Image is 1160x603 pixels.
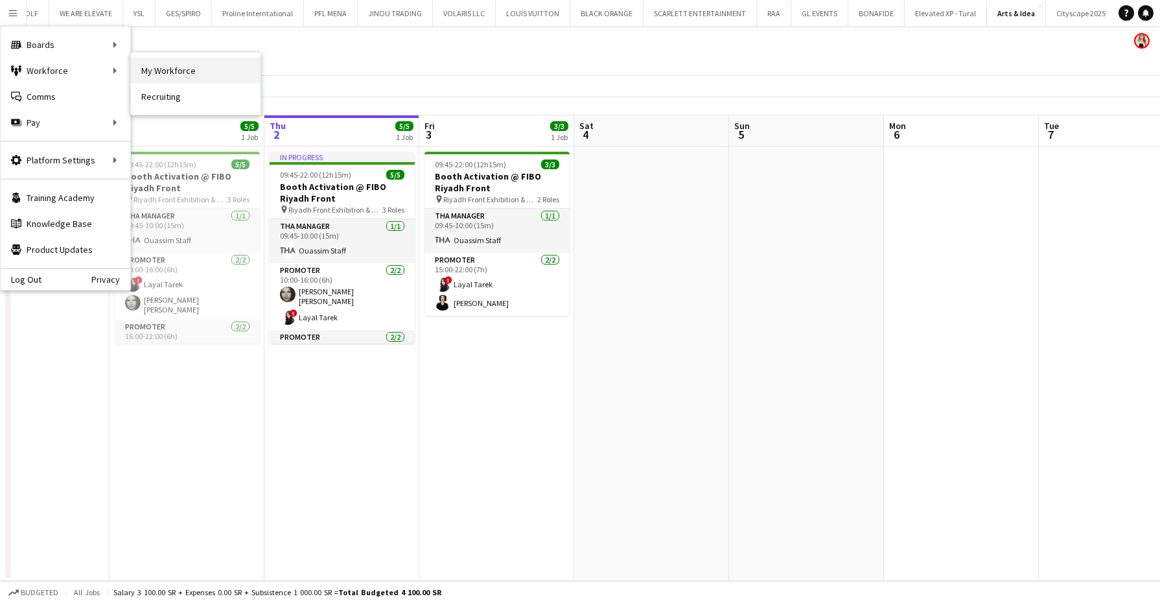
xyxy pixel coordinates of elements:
app-job-card: 09:45-22:00 (12h15m)5/5Booth Activation @ FIBO Riyadh Front Riyadh Front Exhibition & Conference ... [115,152,260,344]
app-user-avatar: Racquel Ybardolaza [1134,33,1150,49]
h3: Booth Activation @ FIBO Riyadh Front [424,171,570,194]
span: 3 [423,127,435,142]
app-card-role: THA Manager1/109:45-10:00 (15m)Ouassim Staff [270,219,415,263]
app-card-role: Promoter2/215:00-22:00 (7h)!Layal Tarek[PERSON_NAME] [424,253,570,316]
div: Salary 3 100.00 SR + Expenses 0.00 SR + Subsistence 1 000.00 SR = [113,587,441,597]
button: Arts & Idea [987,1,1046,26]
span: Riyadh Front Exhibition & Conference Center [443,195,537,204]
button: WE ARE ELEVATE [49,1,123,26]
a: Training Academy [1,185,130,211]
a: Comms [1,84,130,110]
span: 3/3 [550,121,568,131]
span: Thu [270,120,286,132]
span: Sat [579,120,594,132]
span: 09:45-22:00 (12h15m) [125,160,196,169]
span: Fri [424,120,435,132]
span: 4 [577,127,594,142]
button: Elevated XP - Tural [905,1,987,26]
a: Recruiting [131,84,261,110]
div: In progress [270,152,415,162]
a: My Workforce [131,58,261,84]
span: ! [445,276,452,284]
a: Privacy [91,274,130,285]
span: 5 [732,127,750,142]
a: Product Updates [1,237,130,263]
span: ! [135,276,143,284]
span: Tue [1044,120,1059,132]
button: BONAFIDE [848,1,905,26]
span: 2 Roles [537,195,559,204]
span: Riyadh Front Exhibition & Conference Center [133,195,227,204]
app-card-role: THA Manager1/109:45-10:00 (15m)Ouassim Staff [424,209,570,253]
span: 5/5 [240,121,259,131]
span: All jobs [71,587,102,597]
button: YSL [123,1,156,26]
span: 3 Roles [227,195,249,204]
span: Total Budgeted 4 100.00 SR [338,587,441,597]
button: Proline Interntational [212,1,304,26]
app-card-role: Promoter2/216:00-22:00 (6h) [270,330,415,393]
span: 5/5 [231,160,249,169]
div: 1 Job [396,132,413,142]
span: ! [290,309,297,317]
a: Log Out [1,274,41,285]
span: Riyadh Front Exhibition & Conference Center [288,205,382,215]
button: VOLARIS LLC [433,1,496,26]
a: Knowledge Base [1,211,130,237]
span: 3 Roles [382,205,404,215]
app-card-role: THA Manager1/109:45-10:00 (15m)Ouassim Staff [115,209,260,253]
h3: Booth Activation @ FIBO Riyadh Front [270,181,415,204]
app-card-role: Promoter2/216:00-22:00 (6h) [115,320,260,383]
span: Mon [889,120,906,132]
div: 1 Job [241,132,258,142]
span: 6 [887,127,906,142]
button: JINOU TRADING [358,1,433,26]
button: BLACK ORANGE [570,1,644,26]
div: Platform Settings [1,147,130,173]
h3: Booth Activation @ FIBO Riyadh Front [115,171,260,194]
div: Workforce [1,58,130,84]
span: 09:45-22:00 (12h15m) [280,170,351,180]
button: GES/SPIRO [156,1,212,26]
button: GL EVENTS [791,1,848,26]
button: Budgeted [6,585,60,600]
button: PFL MENA [304,1,358,26]
span: 7 [1042,127,1059,142]
app-card-role: Promoter2/210:00-16:00 (6h)!Layal Tarek[PERSON_NAME] [PERSON_NAME] [115,253,260,320]
div: Boards [1,32,130,58]
button: LOUIS VUITTON [496,1,570,26]
span: 5/5 [386,170,404,180]
button: SCARLETT ENTERTAINMENT [644,1,757,26]
span: 09:45-22:00 (12h15m) [435,160,506,169]
button: Cityscape 2025 [1046,1,1117,26]
app-card-role: Promoter2/210:00-16:00 (6h)[PERSON_NAME] [PERSON_NAME]!Layal Tarek [270,263,415,330]
span: 2 [268,127,286,142]
button: RAA [757,1,791,26]
app-job-card: In progress09:45-22:00 (12h15m)5/5Booth Activation @ FIBO Riyadh Front Riyadh Front Exhibition & ... [270,152,415,344]
span: 5/5 [395,121,413,131]
span: Sun [734,120,750,132]
span: 3/3 [541,160,559,169]
div: Pay [1,110,130,136]
div: 1 Job [551,132,568,142]
app-job-card: 09:45-22:00 (12h15m)3/3Booth Activation @ FIBO Riyadh Front Riyadh Front Exhibition & Conference ... [424,152,570,316]
span: Budgeted [21,588,58,597]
